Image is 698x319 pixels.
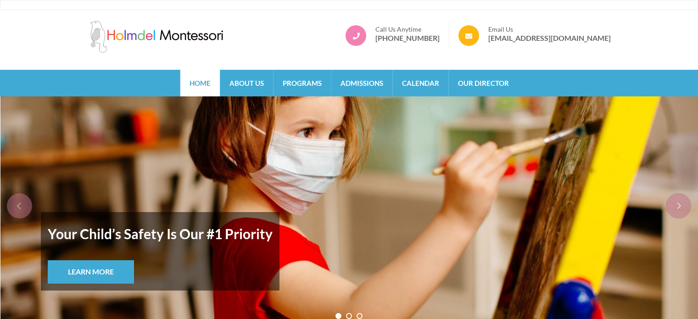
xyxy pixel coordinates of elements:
[220,70,273,96] a: About Us
[488,25,611,34] span: Email Us
[48,260,134,284] a: Learn More
[331,70,392,96] a: Admissions
[48,219,273,248] strong: Your Child’s Safety Is Our #1 Priority
[88,21,225,53] img: Holmdel Montessori School
[180,70,220,96] a: Home
[393,70,448,96] a: Calendar
[375,34,440,43] a: [PHONE_NUMBER]
[488,34,611,43] a: [EMAIL_ADDRESS][DOMAIN_NAME]
[666,193,691,218] div: next
[449,70,518,96] a: Our Director
[375,25,440,34] span: Call Us Anytime
[7,193,32,218] div: prev
[274,70,331,96] a: Programs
